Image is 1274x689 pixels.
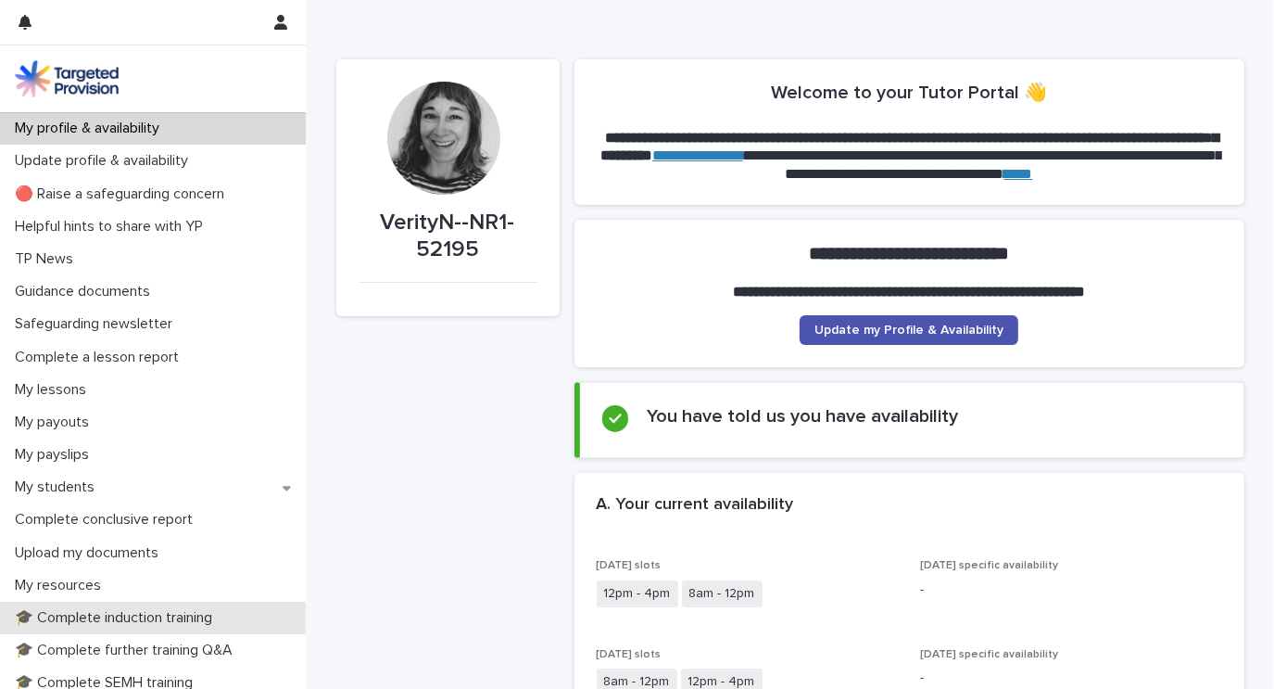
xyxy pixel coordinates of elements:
span: [DATE] slots [597,560,662,571]
p: Safeguarding newsletter [7,315,187,333]
span: [DATE] slots [597,649,662,660]
p: My profile & availability [7,120,174,137]
p: - [920,581,1222,600]
p: My students [7,478,109,496]
p: 🔴 Raise a safeguarding concern [7,185,239,203]
p: TP News [7,250,88,268]
p: - [920,669,1222,688]
img: M5nRWzHhSzIhMunXDL62 [15,60,119,97]
h2: You have told us you have availability [647,405,958,427]
p: 🎓 Complete induction training [7,609,227,627]
span: [DATE] specific availability [920,560,1058,571]
p: My lessons [7,381,101,399]
h2: A. Your current availability [597,495,794,516]
p: Helpful hints to share with YP [7,218,218,236]
p: VerityN--NR1-52195 [359,210,537,263]
span: Update my Profile & Availability [814,324,1003,337]
p: 🎓 Complete further training Q&A [7,642,247,659]
p: Complete conclusive report [7,511,208,529]
p: Update profile & availability [7,152,203,170]
a: Update my Profile & Availability [800,315,1018,345]
p: Guidance documents [7,283,165,300]
h2: Welcome to your Tutor Portal 👋 [771,82,1047,104]
p: Complete a lesson report [7,349,194,366]
span: [DATE] specific availability [920,649,1058,660]
span: 8am - 12pm [682,581,763,607]
span: 12pm - 4pm [597,581,678,607]
p: My payslips [7,446,104,464]
p: My payouts [7,414,104,431]
p: My resources [7,577,116,594]
p: Upload my documents [7,544,173,562]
